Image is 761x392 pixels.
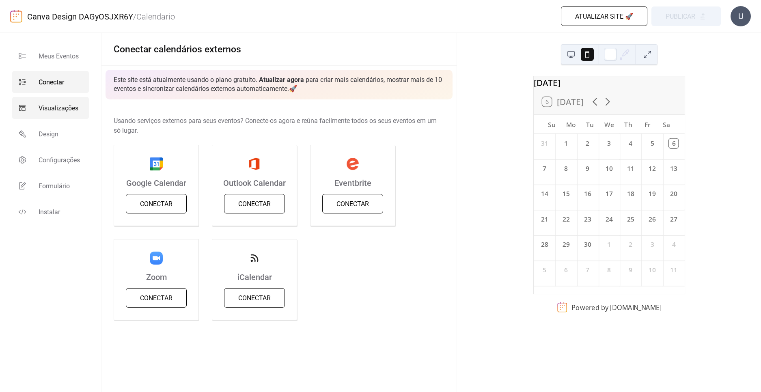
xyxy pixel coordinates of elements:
div: 6 [669,139,678,148]
div: 1 [561,139,571,148]
a: Instalar [12,201,89,223]
div: 11 [669,265,678,275]
div: Tu [580,115,599,134]
img: logo [10,10,22,23]
b: / [133,12,136,22]
span: Conectar [140,199,172,209]
div: [DATE] [534,76,685,89]
div: 10 [647,265,657,275]
div: 20 [669,190,678,199]
span: Conectar [336,199,369,209]
div: Sa [657,115,676,134]
span: Meus Eventos [39,52,79,61]
a: [DOMAIN_NAME] [610,303,661,312]
img: eventbrite [346,157,359,170]
div: 25 [626,215,635,224]
button: Conectar [322,194,383,213]
div: 10 [604,164,614,173]
span: Eventbrite [310,178,395,188]
div: 9 [626,265,635,275]
div: 19 [647,190,657,199]
div: U [731,6,751,26]
span: Zoom [114,272,198,282]
b: Calendario [136,12,175,22]
a: Atualizar agora [259,76,304,84]
span: iCalendar [212,272,297,282]
a: Visualizações [12,97,89,119]
div: 2 [626,240,635,249]
div: 9 [583,164,592,173]
button: Conectar [224,288,285,308]
span: Instalar [39,207,60,217]
div: 24 [604,215,614,224]
a: Configurações [12,149,89,171]
div: Su [542,115,561,134]
div: 14 [539,190,549,199]
div: 8 [561,164,571,173]
div: Th [619,115,638,134]
div: 28 [539,240,549,249]
div: 2 [583,139,592,148]
div: Mo [561,115,580,134]
div: Powered by [571,303,662,312]
span: Google Calendar [114,178,198,188]
div: 8 [604,265,614,275]
div: 29 [561,240,571,249]
div: 16 [583,190,592,199]
img: zoom [150,252,163,265]
img: ical [248,252,261,265]
div: 3 [647,240,657,249]
div: 23 [583,215,592,224]
span: Conectar [238,199,271,209]
a: Formulário [12,175,89,197]
button: Conectar [126,288,187,308]
span: Conectar [140,293,172,303]
div: 21 [539,215,549,224]
div: 31 [539,139,549,148]
div: 13 [669,164,678,173]
div: 6 [561,265,571,275]
span: Usando serviços externos para seus eventos? Conecte-os agora e reúna facilmente todos os seus eve... [114,116,444,136]
span: Visualizações [39,103,78,113]
div: We [599,115,619,134]
span: Atualizar site 🚀 [575,12,633,22]
span: Formulário [39,181,70,191]
a: Meus Eventos [12,45,89,67]
a: Canva Design DAGyOSJXR6Y [27,12,133,22]
div: 5 [647,139,657,148]
div: 7 [583,265,592,275]
a: Conectar [12,71,89,93]
span: Outlook Calendar [212,178,297,188]
div: 27 [669,215,678,224]
a: Design [12,123,89,145]
div: 5 [539,265,549,275]
div: 22 [561,215,571,224]
div: 7 [539,164,549,173]
span: Configurações [39,155,80,165]
span: Este site está atualmente usando o plano gratuito. para criar mais calendários, mostrar mais de 1... [114,75,444,94]
div: 17 [604,190,614,199]
div: 4 [626,139,635,148]
span: Design [39,129,58,139]
div: 18 [626,190,635,199]
img: outlook [249,157,260,170]
div: 15 [561,190,571,199]
span: Conectar calendários externos [114,44,241,55]
div: 26 [647,215,657,224]
span: Conectar [238,293,271,303]
button: Atualizar site 🚀 [561,6,647,26]
div: 11 [626,164,635,173]
div: 3 [604,139,614,148]
div: 12 [647,164,657,173]
span: Conectar [39,78,64,87]
div: 4 [669,240,678,249]
button: Conectar [224,194,285,213]
button: Conectar [126,194,187,213]
img: google [150,157,163,170]
div: 1 [604,240,614,249]
div: 30 [583,240,592,249]
div: Fr [638,115,657,134]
